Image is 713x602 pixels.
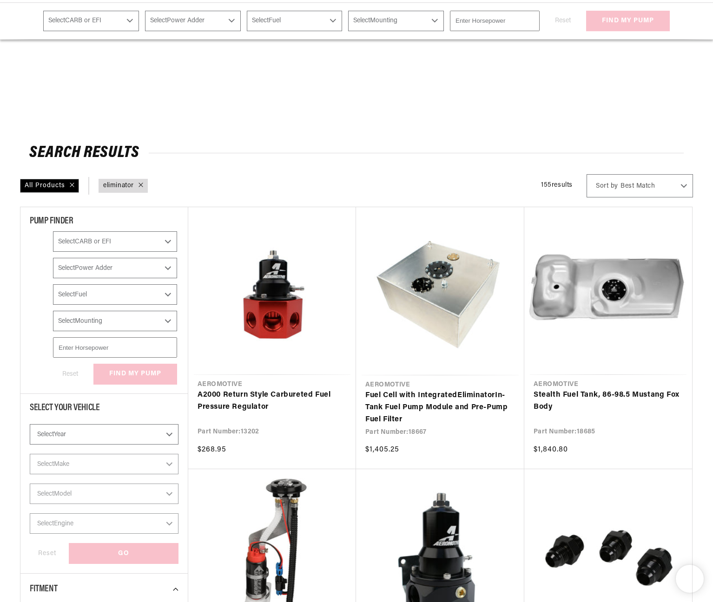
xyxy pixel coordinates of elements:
[247,11,343,31] select: Fuel
[30,424,178,445] select: Year
[53,337,177,358] input: Enter Horsepower
[348,11,444,31] select: Mounting
[30,454,178,474] select: Make
[53,284,177,305] select: Fuel
[450,11,540,31] input: Enter Horsepower
[587,174,693,197] select: Sort by
[30,513,178,534] select: Engine
[365,390,515,425] a: Fuel Cell with IntegratedEliminatorIn-Tank Fuel Pump Module and Pre-Pump Fuel Filter
[596,182,618,191] span: Sort by
[30,484,178,504] select: Model
[43,11,139,31] select: CARB or EFI
[103,181,134,191] a: eliminator
[53,311,177,331] select: Mounting
[30,216,73,226] span: PUMP FINDER
[534,389,683,413] a: Stealth Fuel Tank, 86-98.5 Mustang Fox Body
[29,146,684,161] h2: Search Results
[53,258,177,278] select: Power Adder
[30,584,57,594] span: Fitment
[541,182,573,189] span: 155 results
[53,231,177,252] select: CARB or EFI
[20,179,79,193] div: All Products
[198,389,347,413] a: A2000 Return Style Carbureted Fuel Pressure Regulator
[30,403,178,415] div: Select Your Vehicle
[145,11,241,31] select: Power Adder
